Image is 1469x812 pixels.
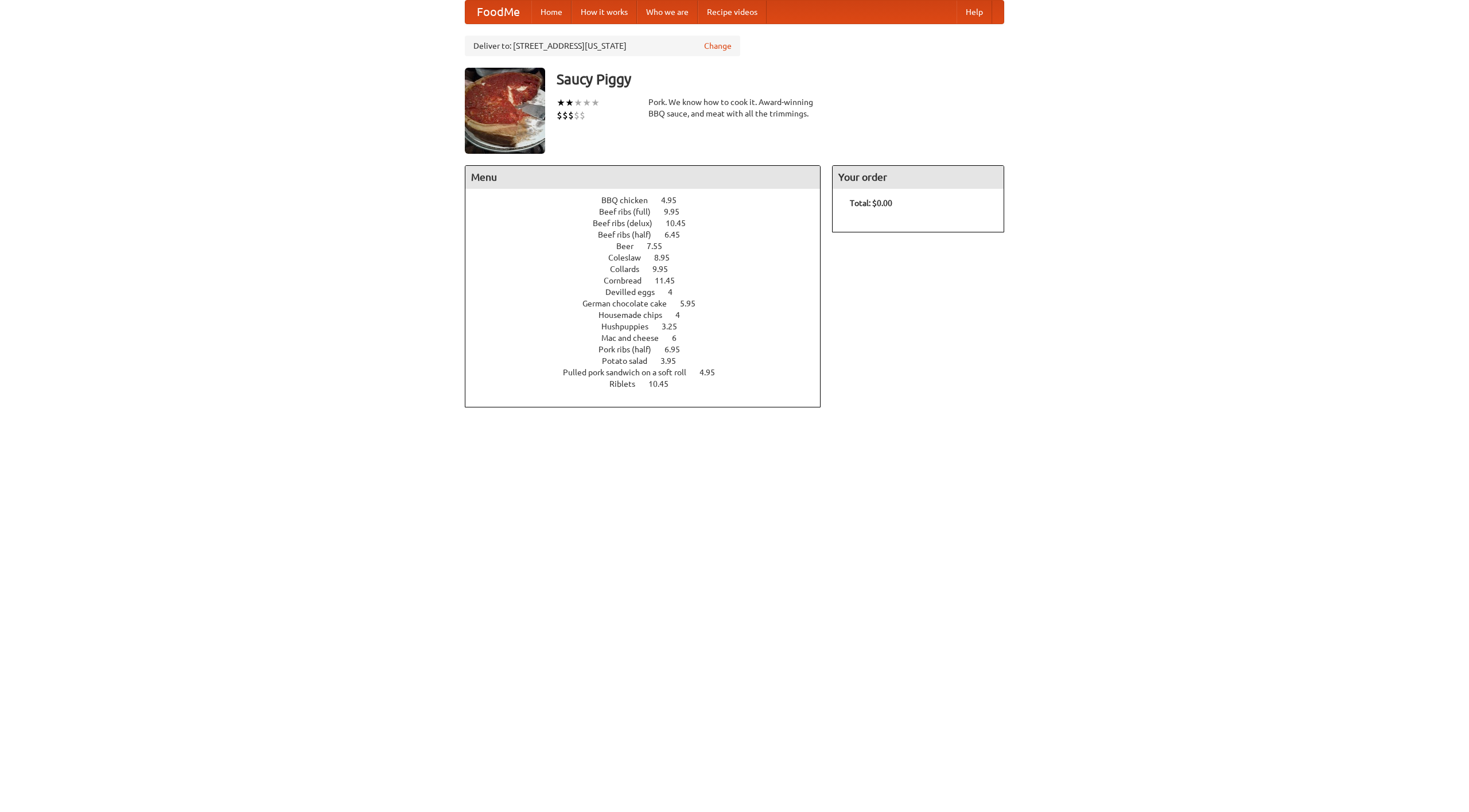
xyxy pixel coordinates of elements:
li: ★ [591,96,600,109]
a: Beer 7.55 [616,242,683,251]
span: Collards [610,265,651,274]
span: 4.95 [661,196,688,205]
span: 3.25 [662,322,689,331]
h4: Your order [833,166,1004,189]
li: $ [574,109,580,122]
li: $ [562,109,568,122]
span: 8.95 [654,253,681,262]
a: Help [957,1,992,24]
a: Beef ribs (delux) 10.45 [593,219,707,228]
span: Beer [616,242,645,251]
a: Pork ribs (half) 6.95 [599,345,701,354]
div: Pork. We know how to cook it. Award-winning BBQ sauce, and meat with all the trimmings. [648,96,821,119]
h3: Saucy Piggy [557,68,1004,91]
a: German chocolate cake 5.95 [582,299,717,308]
span: 9.95 [664,207,691,216]
span: BBQ chicken [601,196,659,205]
span: Hushpuppies [601,322,660,331]
a: How it works [572,1,637,24]
li: ★ [582,96,591,109]
a: Devilled eggs 4 [605,287,694,297]
li: $ [557,109,562,122]
a: Home [531,1,572,24]
h4: Menu [465,166,820,189]
span: 3.95 [660,356,687,366]
a: BBQ chicken 4.95 [601,196,698,205]
span: German chocolate cake [582,299,678,308]
span: Beef ribs (delux) [593,219,664,228]
span: 4 [668,287,684,297]
a: Coleslaw 8.95 [608,253,691,262]
a: FoodMe [465,1,531,24]
span: 7.55 [647,242,674,251]
span: Pulled pork sandwich on a soft roll [563,368,698,377]
img: angular.jpg [465,68,545,154]
span: 10.45 [666,219,697,228]
span: Coleslaw [608,253,652,262]
span: Devilled eggs [605,287,666,297]
span: Housemade chips [599,310,674,320]
a: Cornbread 11.45 [604,276,696,285]
span: 6.45 [664,230,691,239]
a: Pulled pork sandwich on a soft roll 4.95 [563,368,736,377]
span: 10.45 [648,379,680,388]
span: 5.95 [680,299,707,308]
b: Total: $0.00 [850,199,892,208]
span: Beef ribs (full) [599,207,662,216]
a: Change [704,40,732,52]
span: 4.95 [699,368,726,377]
span: Pork ribs (half) [599,345,663,354]
div: Deliver to: [STREET_ADDRESS][US_STATE] [465,36,740,56]
li: ★ [557,96,565,109]
a: Who we are [637,1,698,24]
a: Mac and cheese 6 [601,333,698,343]
span: 11.45 [655,276,686,285]
span: Cornbread [604,276,653,285]
span: 4 [675,310,691,320]
a: Beef ribs (full) 9.95 [599,207,701,216]
a: Collards 9.95 [610,265,689,274]
li: ★ [574,96,582,109]
a: Housemade chips 4 [599,310,701,320]
li: ★ [565,96,574,109]
span: 9.95 [652,265,679,274]
span: Potato salad [602,356,659,366]
span: 6.95 [664,345,691,354]
span: Riblets [609,379,647,388]
span: Beef ribs (half) [598,230,663,239]
a: Beef ribs (half) 6.45 [598,230,701,239]
a: Riblets 10.45 [609,379,690,388]
li: $ [580,109,585,122]
span: 6 [672,333,688,343]
a: Recipe videos [698,1,767,24]
span: Mac and cheese [601,333,670,343]
li: $ [568,109,574,122]
a: Hushpuppies 3.25 [601,322,698,331]
a: Potato salad 3.95 [602,356,697,366]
